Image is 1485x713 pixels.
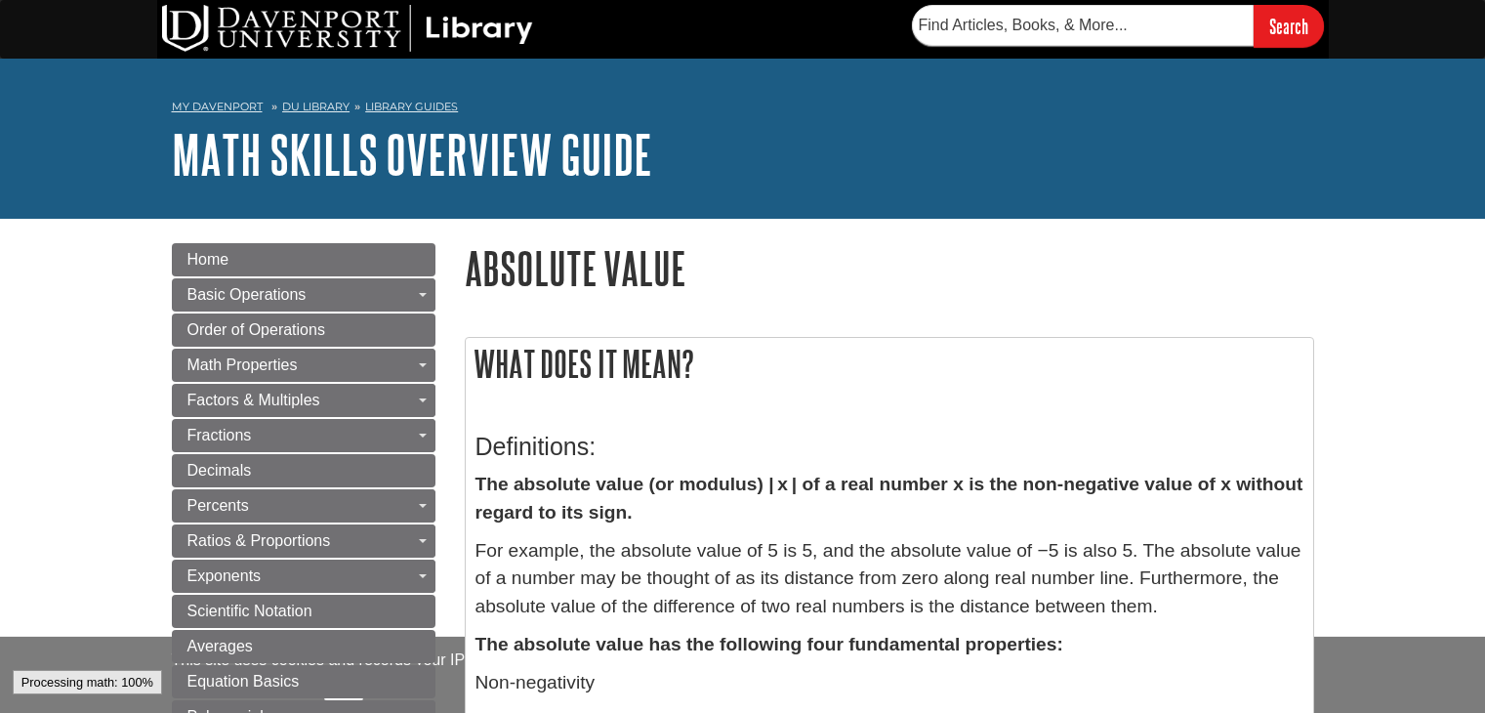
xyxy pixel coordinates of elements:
a: Library Guides [365,100,458,113]
a: Averages [172,630,435,663]
strong: The absolute value has the following four fundamental properties: [475,634,1063,654]
h1: Absolute Value [465,243,1314,293]
span: Percents [187,497,249,514]
p: For example, the absolute value of 5 is 5, and the absolute value of −5 is also 5. The absolute v... [475,537,1303,621]
a: Basic Operations [172,278,435,312]
a: Fractions [172,419,435,452]
a: Order of Operations [172,314,435,347]
span: Basic Operations [187,286,307,303]
input: Search [1254,5,1324,47]
a: Decimals [172,454,435,487]
img: DU Library [162,5,533,52]
span: Ratios & Proportions [187,532,331,549]
a: DU Library [282,100,350,113]
span: Decimals [187,462,252,479]
a: Factors & Multiples [172,384,435,417]
span: Order of Operations [187,321,325,338]
strong: The absolute value (or modulus) | x | of a real number x is the non-negative value of x without r... [475,474,1303,523]
nav: breadcrumb [172,94,1314,125]
a: Ratios & Proportions [172,524,435,558]
span: Averages [187,638,253,654]
a: Home [172,243,435,276]
a: Percents [172,489,435,523]
h3: Definitions: [475,433,1303,461]
input: Find Articles, Books, & More... [912,5,1254,46]
span: Scientific Notation [187,603,312,619]
a: Scientific Notation [172,595,435,628]
h2: What does it mean? [466,338,1313,390]
a: Math Properties [172,349,435,382]
span: Factors & Multiples [187,392,320,408]
a: Exponents [172,560,435,593]
span: Math Properties [187,356,298,373]
span: Equation Basics [187,673,300,690]
a: Math Skills Overview Guide [172,124,652,185]
span: Fractions [187,427,252,443]
a: Equation Basics [172,665,435,698]
span: Home [187,251,229,268]
span: Exponents [187,567,262,584]
a: My Davenport [172,99,263,115]
form: Searches DU Library's articles, books, and more [912,5,1324,47]
div: Processing math: 100% [13,670,162,694]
